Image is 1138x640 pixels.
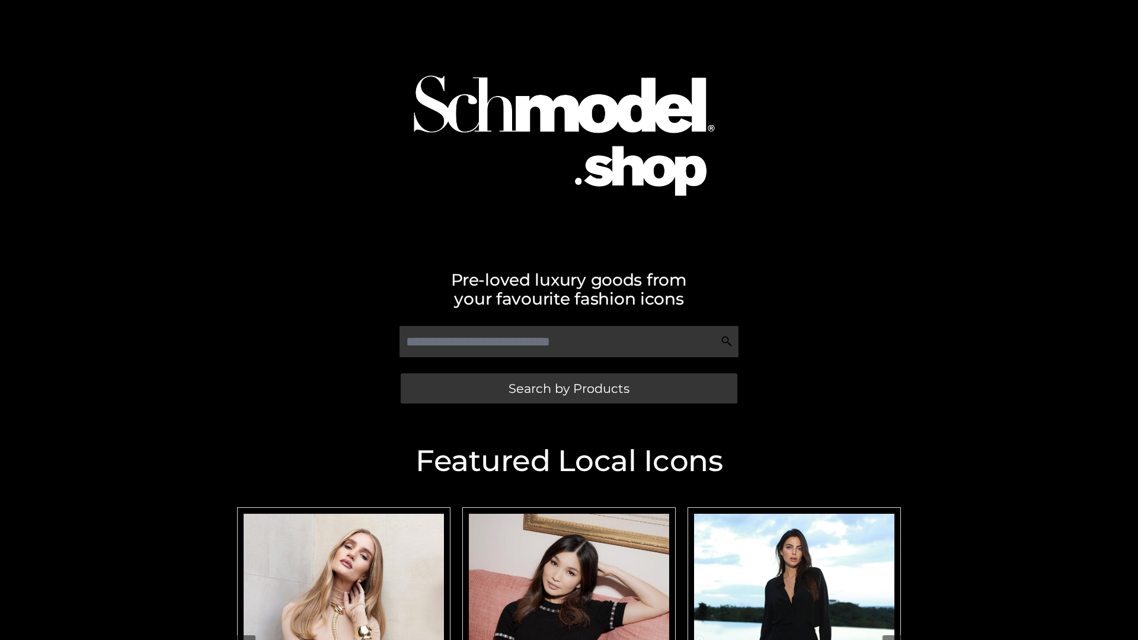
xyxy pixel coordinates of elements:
img: Search Icon [721,335,733,347]
span: Search by Products [509,382,629,395]
h2: Featured Local Icons​ [231,446,907,476]
a: Search by Products [401,373,737,404]
h2: Pre-loved luxury goods from your favourite fashion icons [231,270,907,308]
